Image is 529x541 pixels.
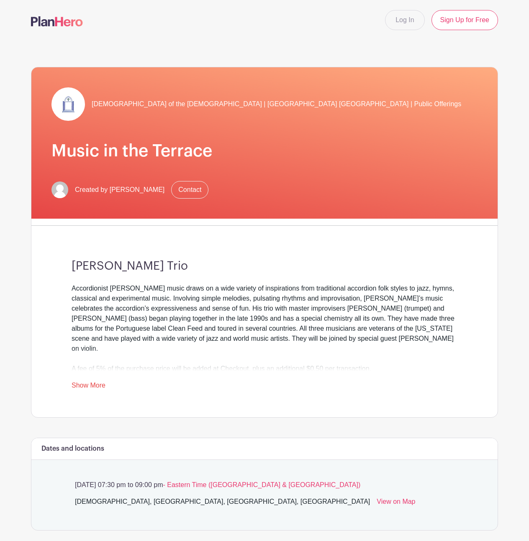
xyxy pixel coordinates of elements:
[31,16,83,26] img: logo-507f7623f17ff9eddc593b1ce0a138ce2505c220e1c5a4e2b4648c50719b7d32.svg
[75,497,370,510] div: [DEMOGRAPHIC_DATA], [GEOGRAPHIC_DATA], [GEOGRAPHIC_DATA], [GEOGRAPHIC_DATA]
[41,445,104,453] h6: Dates and locations
[51,181,68,198] img: default-ce2991bfa6775e67f084385cd625a349d9dcbb7a52a09fb2fda1e96e2d18dcdb.png
[72,382,105,392] a: Show More
[163,481,360,488] span: - Eastern Time ([GEOGRAPHIC_DATA] & [GEOGRAPHIC_DATA])
[72,283,457,374] div: Accordionist [PERSON_NAME] music draws on a wide variety of inspirations from traditional accordi...
[72,259,457,273] h3: [PERSON_NAME] Trio
[75,185,164,195] span: Created by [PERSON_NAME]
[385,10,424,30] a: Log In
[72,480,457,490] p: [DATE] 07:30 pm to 09:00 pm
[431,10,498,30] a: Sign Up for Free
[171,181,208,199] a: Contact
[377,497,415,510] a: View on Map
[51,87,85,121] img: Doors3.jpg
[51,141,478,161] h1: Music in the Terrace
[92,99,461,109] span: [DEMOGRAPHIC_DATA] of the [DEMOGRAPHIC_DATA] | [GEOGRAPHIC_DATA] [GEOGRAPHIC_DATA] | Public Offer...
